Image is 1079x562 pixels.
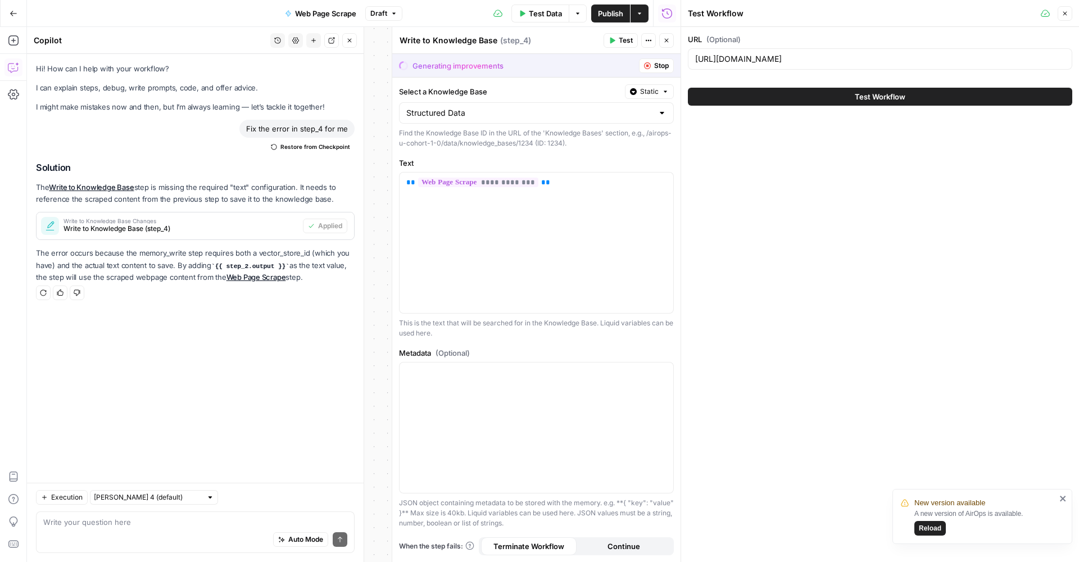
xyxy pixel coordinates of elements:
span: (Optional) [436,347,470,359]
button: Continue [577,537,672,555]
button: Test Data [511,4,569,22]
button: Stop [639,58,674,73]
span: Auto Mode [288,534,323,545]
h2: Solution [36,162,355,173]
span: ( step_4 ) [500,35,531,46]
button: Reload [914,521,946,536]
button: Draft [365,6,402,21]
span: Static [640,87,659,97]
button: Execution [36,490,88,505]
span: Terminate Workflow [493,541,564,552]
button: Web Page Scrape [278,4,363,22]
span: New version available [914,497,985,509]
input: Claude Sonnet 4 (default) [94,492,202,503]
span: Test Data [529,8,562,19]
span: Restore from Checkpoint [280,142,350,151]
span: (Optional) [706,34,741,45]
span: Reload [919,523,941,533]
span: Stop [654,61,669,71]
textarea: Write to Knowledge Base [400,35,497,46]
button: Static [625,84,674,99]
p: The error occurs because the memory_write step requires both a vector_store_id (which you have) a... [36,247,355,283]
label: Metadata [399,347,674,359]
button: Test Workflow [688,88,1072,106]
p: I can explain steps, debug, write prompts, code, and offer advice. [36,82,355,94]
button: Auto Mode [273,532,328,547]
span: Web Page Scrape [295,8,356,19]
div: JSON object containing metadata to be stored with the memory. e.g. **{ "key": "value" }** Max siz... [399,498,674,528]
a: Web Page Scrape [226,273,286,282]
label: Text [399,157,674,169]
button: Publish [591,4,630,22]
div: Find the Knowledge Base ID in the URL of the 'Knowledge Bases' section, e.g., /airops-u-cohort-1-... [399,128,674,148]
p: Hi! How can I help with your workflow? [36,63,355,75]
div: Generating improvements [412,60,504,71]
button: Restore from Checkpoint [266,140,355,153]
span: Applied [318,221,342,231]
button: close [1059,494,1067,503]
label: Select a Knowledge Base [399,86,620,97]
span: Write to Knowledge Base (step_4) [64,224,298,234]
code: {{ step_2.output }} [211,263,289,270]
span: Continue [607,541,640,552]
span: Write to Knowledge Base Changes [64,218,298,224]
p: I might make mistakes now and then, but I’m always learning — let’s tackle it together! [36,101,355,113]
span: Test Workflow [855,91,905,102]
div: A new version of AirOps is available. [914,509,1056,536]
label: URL [688,34,1072,45]
span: Execution [51,492,83,502]
a: When the step fails: [399,541,474,551]
button: Applied [303,219,347,233]
p: The step is missing the required "text" configuration. It needs to reference the scraped content ... [36,182,355,205]
span: Publish [598,8,623,19]
div: Copilot [34,35,267,46]
a: Write to Knowledge Base [49,183,134,192]
span: Draft [370,8,387,19]
input: Structured Data [406,107,653,119]
div: This is the text that will be searched for in the Knowledge Base. Liquid variables can be used here. [399,318,674,338]
span: Test [619,35,633,46]
div: Fix the error in step_4 for me [239,120,355,138]
button: Test [604,33,638,48]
